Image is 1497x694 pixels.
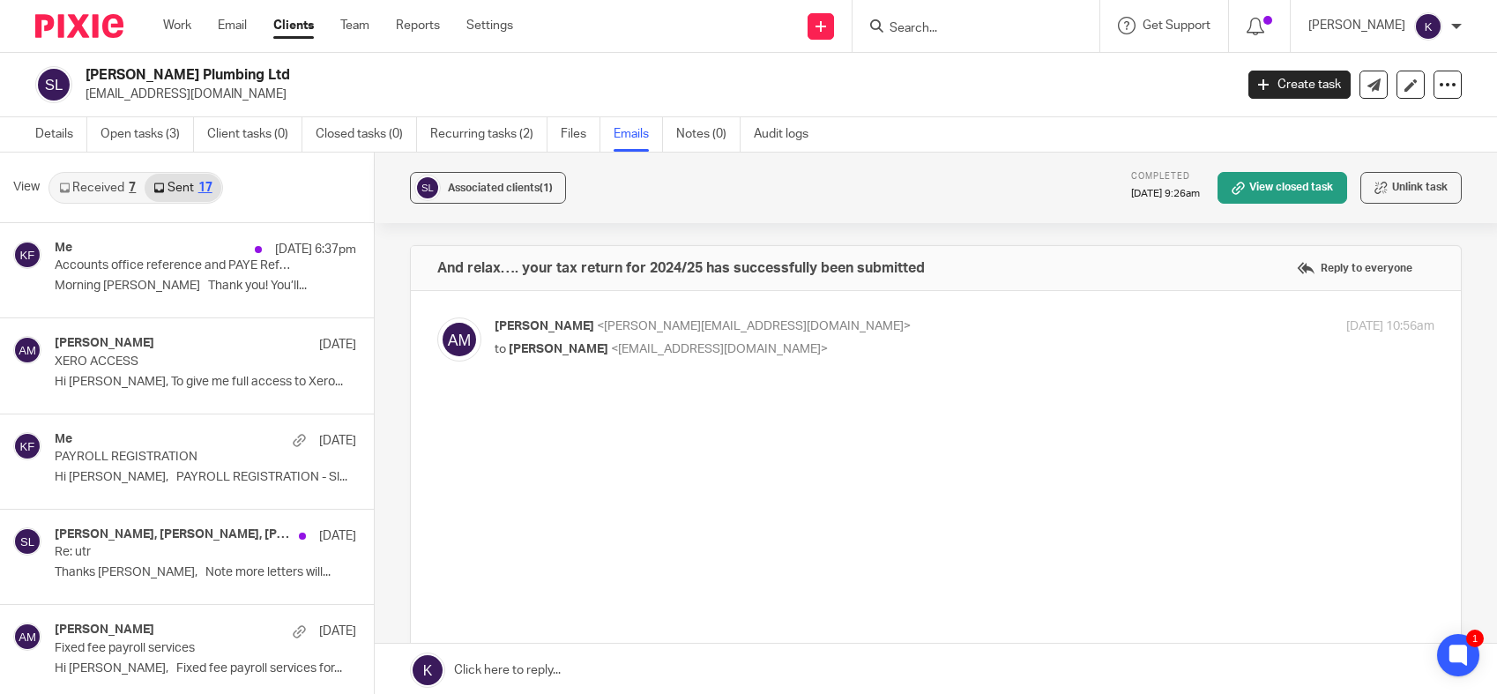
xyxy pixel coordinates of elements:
a: View closed task [1218,172,1347,204]
h4: [PERSON_NAME] [55,623,154,638]
p: Hi [PERSON_NAME], PAYROLL REGISTRATION - Sl... [55,470,356,485]
a: Client tasks (0) [207,117,302,152]
span: [PERSON_NAME] [509,343,608,355]
img: svg%3E [13,432,41,460]
a: Recurring tasks (2) [430,117,547,152]
h4: [PERSON_NAME] [55,336,154,351]
p: [DATE] 9:26am [1131,187,1200,201]
div: 7 [129,182,136,194]
label: Reply to everyone [1292,255,1417,281]
div: 1 [1466,630,1484,647]
img: svg%3E [437,317,481,362]
div: 17 [198,182,212,194]
a: Open tasks (3) [101,117,194,152]
p: PAYROLL REGISTRATION [55,450,295,465]
p: Morning [PERSON_NAME] Thank you! You’ll... [55,279,356,294]
a: Work [163,17,191,34]
p: Re: utr [55,545,295,560]
a: Team [340,17,369,34]
a: Sent17 [145,174,220,202]
button: Unlink task [1360,172,1462,204]
span: to [495,343,506,355]
h4: And relax…. your tax return for 2024/25 has successfully been submitted [437,259,925,277]
img: Pixie [35,14,123,38]
a: Notes (0) [676,117,741,152]
p: [DATE] 6:37pm [275,241,356,258]
a: Audit logs [754,117,822,152]
span: View [13,178,40,197]
p: [DATE] [319,527,356,545]
span: Get Support [1143,19,1210,32]
img: svg%3E [13,623,41,651]
span: Completed [1131,172,1190,181]
a: Files [561,117,600,152]
p: Hi [PERSON_NAME], To give me full access to Xero... [55,375,356,390]
img: svg%3E [1414,12,1442,41]
img: svg%3E [13,527,41,556]
a: Settings [466,17,513,34]
span: <[EMAIL_ADDRESS][DOMAIN_NAME]> [611,343,828,355]
p: Thanks [PERSON_NAME], Note more letters will... [55,565,356,580]
a: Email [218,17,247,34]
a: Closed tasks (0) [316,117,417,152]
p: Hi [PERSON_NAME], Fixed fee payroll services for... [55,661,356,676]
img: svg%3E [13,336,41,364]
button: Associated clients(1) [410,172,566,204]
p: [DATE] [319,432,356,450]
p: [EMAIL_ADDRESS][DOMAIN_NAME] [86,86,1222,103]
a: Details [35,117,87,152]
h4: Me [55,432,72,447]
span: [PERSON_NAME] [495,320,594,332]
a: Received7 [50,174,145,202]
h2: [PERSON_NAME] Plumbing Ltd [86,66,994,85]
img: svg%3E [414,175,441,201]
a: Reports [396,17,440,34]
p: [PERSON_NAME] [1308,17,1405,34]
p: [DATE] [319,623,356,640]
img: svg%3E [35,66,72,103]
img: svg%3E [13,241,41,269]
a: Create task [1248,71,1351,99]
span: <[PERSON_NAME][EMAIL_ADDRESS][DOMAIN_NAME]> [597,320,911,332]
p: [DATE] 10:56am [1346,317,1434,336]
span: (1) [540,183,553,193]
span: Associated clients [448,183,553,193]
a: Clients [273,17,314,34]
p: Accounts office reference and PAYE Reference [55,258,295,273]
a: Emails [614,117,663,152]
p: [DATE] [319,336,356,354]
p: Fixed fee payroll services [55,641,295,656]
h4: Me [55,241,72,256]
input: Search [888,21,1046,37]
p: XERO ACCESS [55,354,295,369]
h4: [PERSON_NAME], [PERSON_NAME], [PERSON_NAME] [55,527,290,542]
